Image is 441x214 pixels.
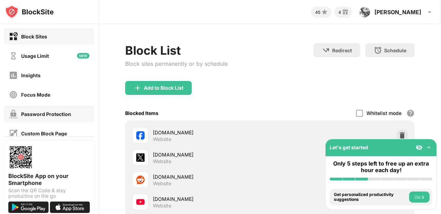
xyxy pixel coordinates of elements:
[144,85,183,91] div: Add to Block List
[136,153,145,162] img: favicons
[359,7,370,18] img: ACg8ocLQntcb1Y6qNutdmygvQf4lWQeJB1t0ANFbx8mrZriQNvSzzas=s96-c
[136,198,145,206] img: favicons
[77,53,89,59] img: new-icon.svg
[21,111,71,117] div: Password Protection
[334,192,407,202] div: Get personalized productivity suggestions
[153,180,171,187] div: Website
[125,43,228,57] div: Block List
[330,160,432,173] div: Only 5 steps left to free up an extra hour each day!
[125,110,158,116] div: Blocked Items
[153,173,270,180] div: [DOMAIN_NAME]
[8,172,90,186] div: BlockSite App on your Smartphone
[5,5,54,19] img: logo-blocksite.svg
[9,32,18,41] img: block-on.svg
[9,52,18,60] img: time-usage-off.svg
[153,129,270,136] div: [DOMAIN_NAME]
[320,8,329,16] img: points-small.svg
[21,34,47,39] div: Block Sites
[409,191,430,203] button: Do it
[21,53,49,59] div: Usage Limit
[50,202,90,213] img: download-on-the-app-store.svg
[153,151,270,158] div: [DOMAIN_NAME]
[21,72,41,78] div: Insights
[9,90,18,99] img: focus-off.svg
[21,92,50,98] div: Focus Mode
[384,47,406,53] div: Schedule
[8,202,49,213] img: get-it-on-google-play.svg
[332,47,352,53] div: Redirect
[153,195,270,203] div: [DOMAIN_NAME]
[330,144,368,150] div: Let's get started
[338,10,341,15] div: 4
[136,131,145,140] img: favicons
[374,9,421,16] div: [PERSON_NAME]
[8,188,90,199] div: Scan the QR Code & stay productive on the go
[9,110,18,118] img: password-protection-off.svg
[8,145,33,170] img: options-page-qr-code.png
[136,176,145,184] img: favicons
[9,71,18,80] img: insights-off.svg
[416,144,423,151] img: eye-not-visible.svg
[315,10,320,15] div: 45
[9,129,18,138] img: customize-block-page-off.svg
[341,8,349,16] img: reward-small.svg
[425,144,432,151] img: omni-setup-toggle.svg
[366,110,401,116] div: Whitelist mode
[153,203,171,209] div: Website
[125,60,228,67] div: Block sites permanently or by schedule
[153,136,171,142] div: Website
[153,158,171,164] div: Website
[21,131,67,136] div: Custom Block Page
